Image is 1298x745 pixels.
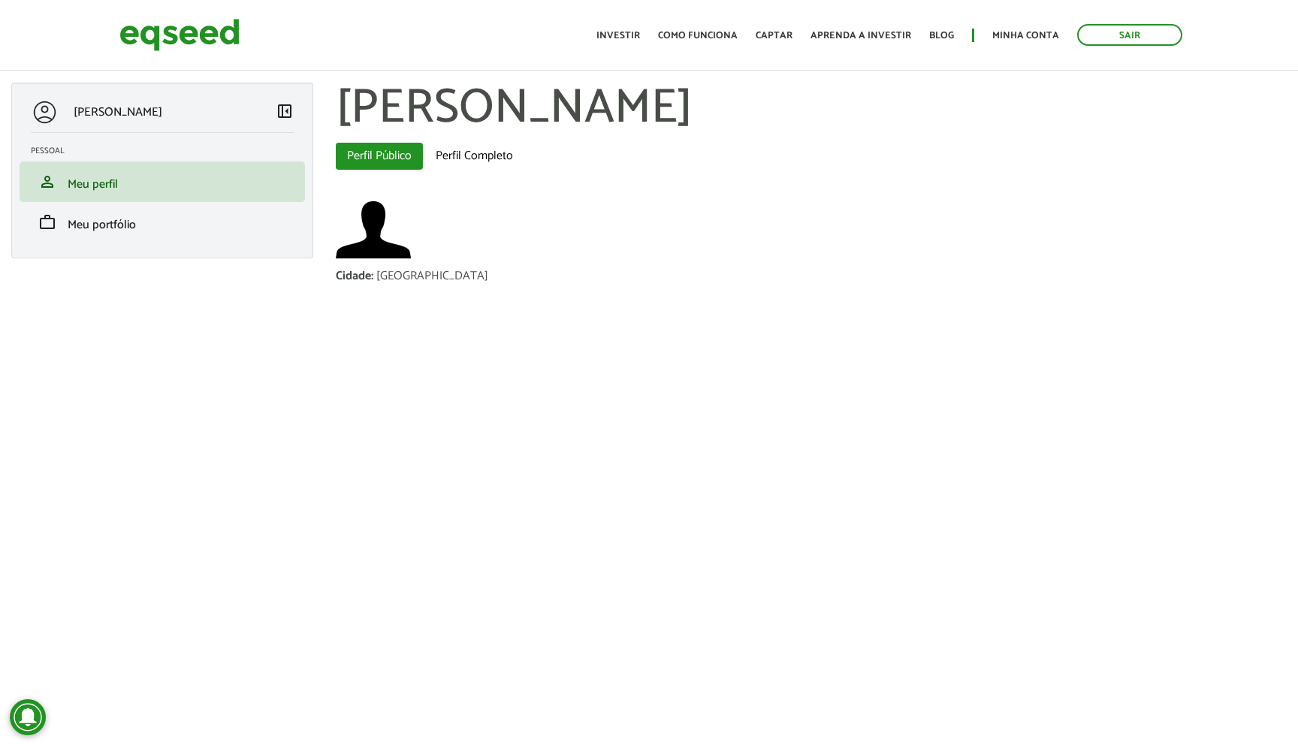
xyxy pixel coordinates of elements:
[1077,24,1182,46] a: Sair
[596,31,640,41] a: Investir
[31,173,294,191] a: personMeu perfil
[276,102,294,120] span: left_panel_close
[276,102,294,123] a: Colapsar menu
[336,270,376,282] div: Cidade
[31,146,305,155] h2: Pessoal
[658,31,738,41] a: Como funciona
[336,143,423,170] a: Perfil Público
[992,31,1059,41] a: Minha conta
[810,31,911,41] a: Aprenda a investir
[929,31,954,41] a: Blog
[756,31,792,41] a: Captar
[336,192,411,267] img: Foto de João Pedro Fragoso Senna de Oliveira
[424,143,524,170] a: Perfil Completo
[336,192,411,267] a: Ver perfil do usuário.
[336,83,1287,135] h1: [PERSON_NAME]
[31,213,294,231] a: workMeu portfólio
[20,161,305,202] li: Meu perfil
[376,270,488,282] div: [GEOGRAPHIC_DATA]
[119,15,240,55] img: EqSeed
[68,174,118,195] span: Meu perfil
[371,266,373,286] span: :
[20,202,305,243] li: Meu portfólio
[68,215,136,235] span: Meu portfólio
[38,213,56,231] span: work
[74,105,162,119] p: [PERSON_NAME]
[38,173,56,191] span: person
